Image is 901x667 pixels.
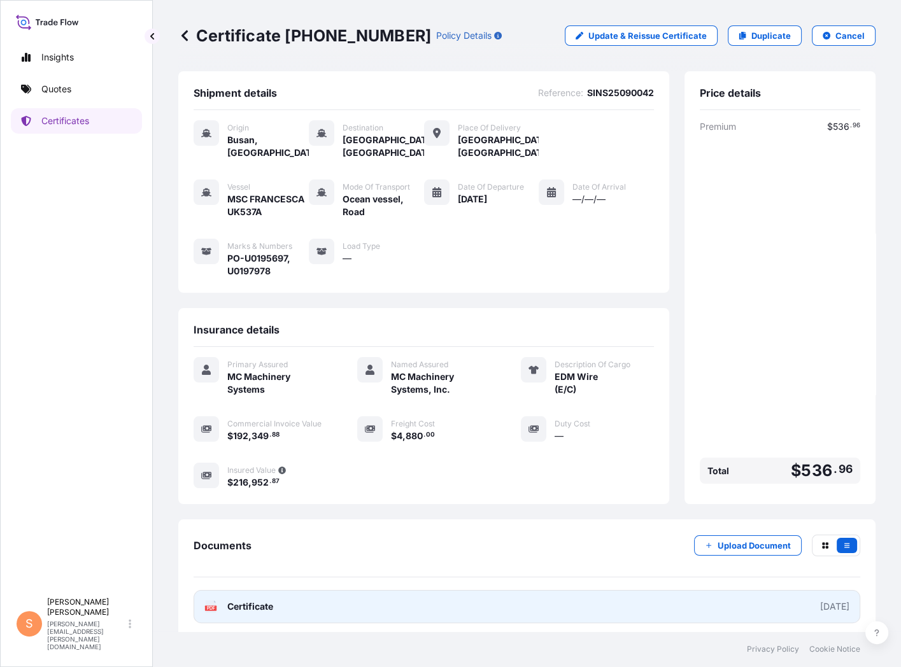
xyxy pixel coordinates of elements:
span: Date of Arrival [572,182,626,192]
span: SINS25090042 [587,87,654,99]
a: Cookie Notice [809,644,860,654]
p: [PERSON_NAME] [PERSON_NAME] [47,597,126,617]
a: Privacy Policy [747,644,799,654]
span: —/—/— [572,193,606,206]
span: Total [707,465,729,477]
span: 87 [272,479,280,484]
span: 192 [233,432,248,440]
span: Date of Departure [458,182,524,192]
span: MSC FRANCESCA UK537A [227,193,309,218]
span: Commercial Invoice Value [227,419,322,429]
span: $ [391,432,397,440]
span: MC Machinery Systems, Inc. [391,370,490,396]
span: Busan, [GEOGRAPHIC_DATA] [227,134,309,159]
span: . [269,433,271,437]
span: Vessel [227,182,250,192]
span: PO-U0195697, U0197978 [227,252,309,277]
span: . [423,433,425,437]
span: Certificate [227,600,273,613]
p: Quotes [41,83,71,95]
span: 952 [252,478,269,487]
text: PDF [207,606,215,610]
span: 96 [839,465,853,473]
p: Duplicate [751,29,791,42]
span: [DATE] [458,193,487,206]
span: 349 [252,432,269,440]
span: , [402,432,406,440]
span: Place of Delivery [458,123,521,133]
span: Mode of Transport [343,182,410,192]
a: Quotes [11,76,142,102]
span: [GEOGRAPHIC_DATA], [GEOGRAPHIC_DATA] [458,134,539,159]
span: $ [791,463,801,479]
span: S [25,617,33,630]
span: EDM Wire (E/C) [555,370,600,396]
span: , [248,478,252,487]
span: Freight Cost [391,419,435,429]
a: Certificates [11,108,142,134]
span: 536 [833,122,849,131]
p: [PERSON_NAME][EMAIL_ADDRESS][PERSON_NAME][DOMAIN_NAME] [47,620,126,650]
span: — [555,430,564,442]
span: Origin [227,123,249,133]
p: Insights [41,51,74,64]
span: Destination [343,123,383,133]
span: Premium [700,120,736,133]
span: . [269,479,271,484]
span: Duty Cost [555,419,590,429]
span: , [248,432,252,440]
div: [DATE] [820,600,849,613]
span: . [834,465,837,473]
span: MC Machinery Systems [227,370,327,396]
span: . [850,123,852,128]
span: 88 [272,433,280,437]
a: Duplicate [728,25,802,46]
span: Description Of Cargo [555,360,630,370]
span: Named Assured [391,360,448,370]
span: $ [227,478,233,487]
span: $ [227,432,233,440]
span: Price details [700,87,761,99]
a: Update & Reissue Certificate [565,25,718,46]
span: — [343,252,351,265]
p: Policy Details [436,29,492,42]
p: Update & Reissue Certificate [588,29,707,42]
span: 536 [801,463,832,479]
span: 880 [406,432,423,440]
span: Reference : [538,87,583,99]
span: 96 [853,123,860,128]
button: Upload Document [694,535,802,556]
span: Marks & Numbers [227,241,292,251]
p: Certificate [PHONE_NUMBER] [178,25,431,46]
span: 216 [233,478,248,487]
span: Primary Assured [227,360,288,370]
a: PDFCertificate[DATE] [194,590,860,623]
p: Certificates [41,115,89,127]
span: $ [827,122,833,131]
span: 00 [426,433,435,437]
p: Upload Document [718,539,791,552]
button: Cancel [812,25,876,46]
span: Insured Value [227,465,276,475]
span: Shipment details [194,87,277,99]
a: Insights [11,45,142,70]
span: Ocean vessel, Road [343,193,424,218]
span: Load Type [343,241,380,251]
span: Insurance details [194,323,280,336]
p: Cancel [835,29,865,42]
span: 4 [397,432,402,440]
span: Documents [194,539,252,552]
span: [GEOGRAPHIC_DATA], [GEOGRAPHIC_DATA] [343,134,424,159]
